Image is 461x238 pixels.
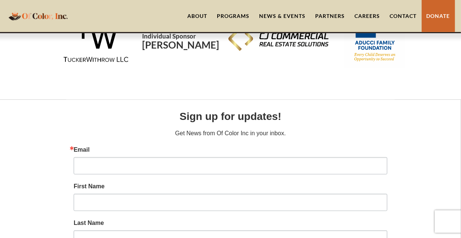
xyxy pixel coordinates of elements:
[217,12,250,20] div: Programs
[142,30,219,50] h1: [PERSON_NAME]
[74,109,387,124] h2: Sign up for updates!
[74,183,387,189] label: First Name
[6,7,70,25] a: home
[142,32,196,40] span: Individual Sponsor
[74,147,387,153] label: Email
[74,220,387,226] label: Last Name
[74,129,387,138] p: Get News from Of Color Inc in your inbox.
